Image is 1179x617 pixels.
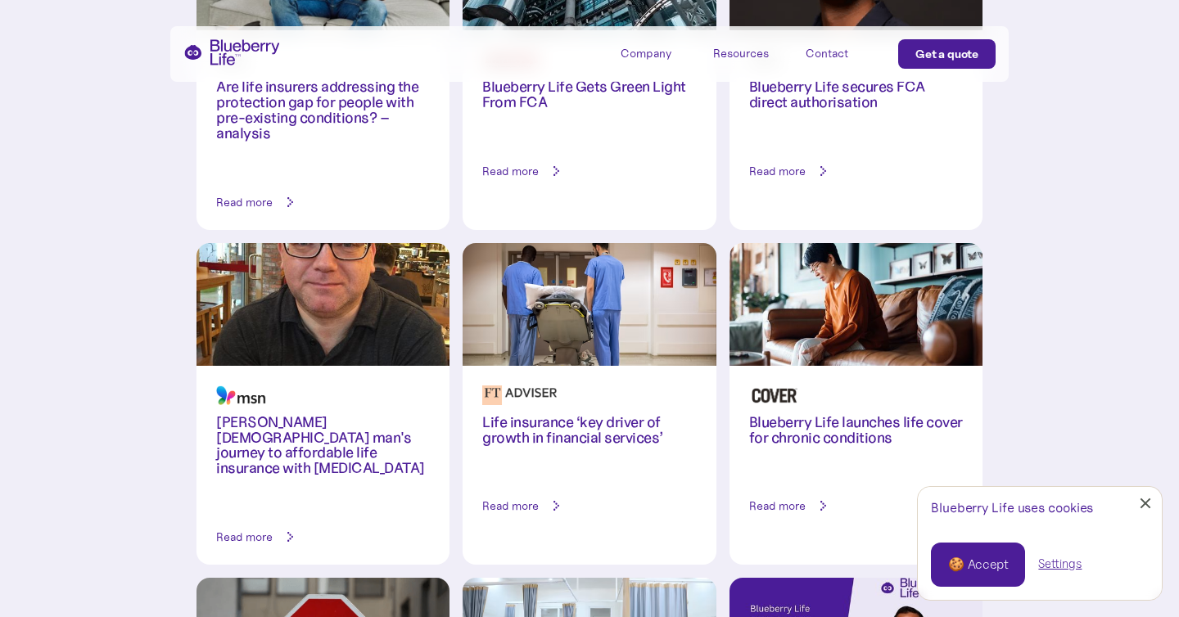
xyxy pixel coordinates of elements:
[749,498,806,514] div: Read more
[216,415,430,477] h3: [PERSON_NAME] [DEMOGRAPHIC_DATA] man's journey to affordable life insurance with [MEDICAL_DATA]
[482,415,696,446] h3: Life insurance ‘key driver of growth in financial services’
[806,47,848,61] div: Contact
[915,46,978,62] div: Get a quote
[713,47,769,61] div: Resources
[730,30,982,199] a: Blueberry Life secures FCA direct authorisationRead more
[730,366,982,534] a: Blueberry Life launches life cover for chronic conditionsRead more
[216,194,273,210] div: Read more
[196,366,449,565] a: [PERSON_NAME] [DEMOGRAPHIC_DATA] man's journey to affordable life insurance with [MEDICAL_DATA]Re...
[463,366,716,534] a: Life insurance ‘key driver of growth in financial services’Read more
[931,500,1149,516] div: Blueberry Life uses cookies
[1129,487,1162,520] a: Close Cookie Popup
[749,79,963,110] h3: Blueberry Life secures FCA direct authorisation
[713,39,787,66] div: Resources
[216,529,273,545] div: Read more
[749,415,963,446] h3: Blueberry Life launches life cover for chronic conditions
[621,39,694,66] div: Company
[183,39,280,65] a: home
[196,30,449,230] a: Are life insurers addressing the protection gap for people with pre-existing conditions? – analys...
[482,498,539,514] div: Read more
[463,30,716,199] a: Blueberry Life Gets Green Light From FCARead more
[948,556,1008,574] div: 🍪 Accept
[482,163,539,179] div: Read more
[806,39,879,66] a: Contact
[216,79,430,142] h3: Are life insurers addressing the protection gap for people with pre-existing conditions? – analysis
[898,39,996,69] a: Get a quote
[1145,503,1146,504] div: Close Cookie Popup
[482,79,696,110] h3: Blueberry Life Gets Green Light From FCA
[749,163,806,179] div: Read more
[1038,556,1082,573] a: Settings
[621,47,671,61] div: Company
[931,543,1025,587] a: 🍪 Accept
